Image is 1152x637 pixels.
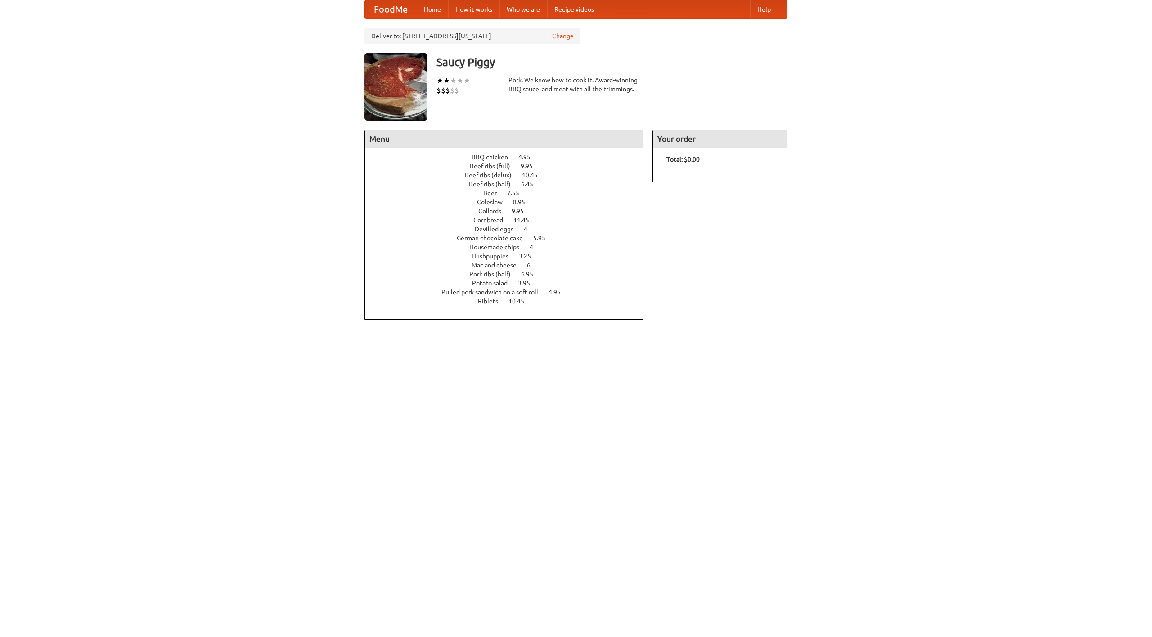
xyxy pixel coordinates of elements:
a: Housemade chips 4 [469,244,550,251]
span: Coleslaw [477,199,512,206]
span: 6 [527,262,540,269]
a: German chocolate cake 5.95 [457,235,562,242]
span: Beef ribs (full) [470,163,519,170]
li: $ [441,86,445,95]
span: 5.95 [533,235,554,242]
b: Total: $0.00 [666,156,700,163]
span: 10.45 [508,298,533,305]
a: Devilled eggs 4 [475,226,544,233]
span: 4.95 [549,289,570,296]
h3: Saucy Piggy [436,53,787,71]
span: 4.95 [518,154,540,161]
span: Beef ribs (half) [469,181,520,188]
span: Pulled pork sandwich on a soft roll [441,289,547,296]
span: 10.45 [522,172,547,179]
span: Potato salad [472,280,517,287]
a: BBQ chicken 4.95 [472,154,547,161]
a: Potato salad 3.95 [472,280,547,287]
li: $ [450,86,454,95]
span: Hushpuppies [472,253,517,260]
a: Cornbread 11.45 [473,217,546,224]
a: Beef ribs (half) 6.45 [469,181,550,188]
span: 8.95 [513,199,534,206]
span: Collards [478,208,510,215]
span: Pork ribs (half) [469,271,520,278]
a: Collards 9.95 [478,208,540,215]
a: Pulled pork sandwich on a soft roll 4.95 [441,289,577,296]
span: Riblets [478,298,507,305]
span: 4 [530,244,542,251]
li: ★ [463,76,470,86]
a: Recipe videos [547,0,601,18]
a: Hushpuppies 3.25 [472,253,548,260]
li: $ [445,86,450,95]
span: Cornbread [473,217,512,224]
div: Deliver to: [STREET_ADDRESS][US_STATE] [364,28,580,44]
a: Mac and cheese 6 [472,262,547,269]
a: Beef ribs (full) 9.95 [470,163,549,170]
span: 7.55 [507,190,528,197]
a: How it works [448,0,499,18]
a: Pork ribs (half) 6.95 [469,271,550,278]
span: 6.95 [521,271,542,278]
a: Riblets 10.45 [478,298,541,305]
a: Who we are [499,0,547,18]
li: ★ [457,76,463,86]
span: 9.95 [521,163,542,170]
a: Home [417,0,448,18]
li: $ [454,86,459,95]
span: 4 [524,226,536,233]
span: Mac and cheese [472,262,526,269]
a: Beer 7.55 [483,190,536,197]
span: Devilled eggs [475,226,522,233]
span: Housemade chips [469,244,528,251]
span: 3.95 [518,280,539,287]
span: 9.95 [512,208,533,215]
img: angular.jpg [364,53,427,121]
a: Change [552,32,574,41]
div: Pork. We know how to cook it. Award-winning BBQ sauce, and meat with all the trimmings. [508,76,643,94]
a: Beef ribs (delux) 10.45 [465,172,554,179]
span: Beer [483,190,506,197]
a: Coleslaw 8.95 [477,199,542,206]
li: ★ [443,76,450,86]
span: 3.25 [519,253,540,260]
span: German chocolate cake [457,235,532,242]
a: FoodMe [365,0,417,18]
span: 6.45 [521,181,542,188]
span: BBQ chicken [472,154,517,161]
h4: Your order [653,130,787,148]
span: Beef ribs (delux) [465,172,521,179]
li: ★ [436,76,443,86]
li: $ [436,86,441,95]
h4: Menu [365,130,643,148]
a: Help [750,0,778,18]
span: 11.45 [513,217,538,224]
li: ★ [450,76,457,86]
